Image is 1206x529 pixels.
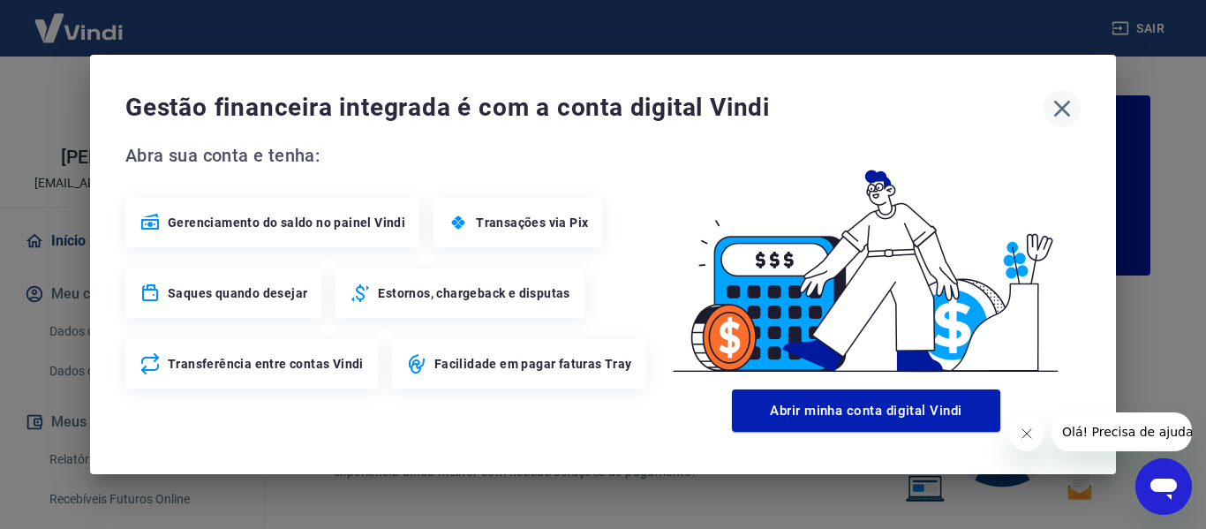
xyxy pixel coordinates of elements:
[125,141,652,170] span: Abra sua conta e tenha:
[434,355,632,373] span: Facilidade em pagar faturas Tray
[732,389,1000,432] button: Abrir minha conta digital Vindi
[168,214,405,231] span: Gerenciamento do saldo no painel Vindi
[652,141,1081,382] img: Good Billing
[1009,416,1044,451] iframe: Fechar mensagem
[168,284,307,302] span: Saques quando desejar
[11,12,148,26] span: Olá! Precisa de ajuda?
[1051,412,1192,451] iframe: Mensagem da empresa
[125,90,1044,125] span: Gestão financeira integrada é com a conta digital Vindi
[378,284,569,302] span: Estornos, chargeback e disputas
[476,214,588,231] span: Transações via Pix
[1135,458,1192,515] iframe: Botão para abrir a janela de mensagens
[168,355,364,373] span: Transferência entre contas Vindi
